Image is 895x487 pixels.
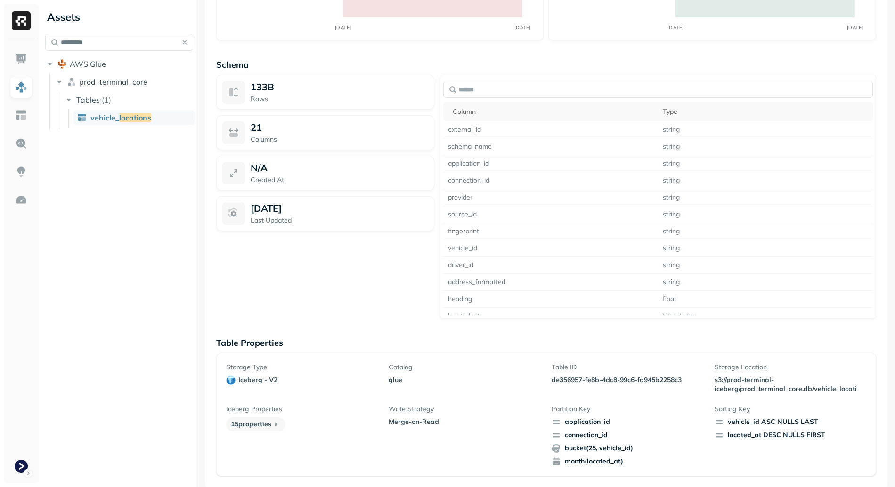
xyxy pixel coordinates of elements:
[667,24,684,31] tspan: [DATE]
[514,24,531,31] tspan: [DATE]
[389,363,540,372] p: Catalog
[15,166,27,178] img: Insights
[658,172,873,189] td: string
[658,274,873,291] td: string
[76,95,100,104] span: Tables
[15,460,28,473] img: Terminal
[90,113,119,122] span: vehicle_
[238,375,277,384] p: iceberg - v2
[251,176,428,184] p: Created At
[216,337,876,348] p: Table Properties
[658,155,873,172] td: string
[251,216,428,225] p: Last Updated
[443,155,658,172] td: application_id
[55,74,194,89] button: prod_terminal_core
[251,81,274,93] span: 133B
[715,363,866,372] p: Storage Location
[658,138,873,155] td: string
[15,109,27,121] img: Asset Explorer
[15,194,27,206] img: Optimization
[552,444,703,453] span: bucket(25, vehicle_id)
[443,257,658,274] td: driver_id
[45,56,193,72] button: AWS Glue
[658,291,873,308] td: float
[658,308,873,325] td: timestamp
[77,113,87,122] img: table
[443,308,658,325] td: located_at
[70,59,106,69] span: AWS Glue
[335,24,351,31] tspan: [DATE]
[251,121,262,133] p: 21
[15,81,27,93] img: Assets
[45,9,193,24] div: Assets
[443,274,658,291] td: address_formatted
[658,121,873,138] td: string
[453,107,653,116] div: Column
[226,363,378,372] p: Storage Type
[79,77,147,87] span: prod_terminal_core
[552,431,703,440] span: connection_id
[443,138,658,155] td: schema_name
[226,375,236,385] img: iceberg - v2
[658,223,873,240] td: string
[552,457,703,466] span: month(located_at)
[443,223,658,240] td: fingerprint
[658,240,873,257] td: string
[12,11,31,30] img: Ryft
[552,417,703,427] span: application_id
[552,375,703,384] p: de356957-fe8b-4dc8-99c6-fa945b2258c3
[216,59,876,70] p: Schema
[226,405,378,414] p: Iceberg Properties
[251,202,282,214] p: [DATE]
[389,417,540,426] p: Merge-on-Read
[102,95,111,104] p: ( 1 )
[15,53,27,65] img: Dashboard
[389,405,540,414] p: Write Strategy
[658,206,873,223] td: string
[443,291,658,308] td: heading
[847,24,863,31] tspan: [DATE]
[552,405,703,414] p: Partition Key
[715,431,866,440] div: located_at DESC NULLS FIRST
[15,137,27,150] img: Query Explorer
[251,95,428,104] p: Rows
[64,92,194,107] button: Tables(1)
[251,162,268,174] p: N/A
[57,59,67,69] img: root
[552,363,703,372] p: Table ID
[715,417,866,427] div: vehicle_id ASC NULLS LAST
[658,257,873,274] td: string
[119,113,151,122] span: locations
[443,121,658,138] td: external_id
[715,405,866,414] p: Sorting Key
[663,107,868,116] div: Type
[443,240,658,257] td: vehicle_id
[251,135,428,144] p: Columns
[443,189,658,206] td: provider
[443,206,658,223] td: source_id
[658,189,873,206] td: string
[389,375,540,384] p: glue
[226,417,285,431] p: 15 properties
[443,172,658,189] td: connection_id
[715,375,856,393] p: s3://prod-terminal-iceberg/prod_terminal_core.db/vehicle_locations
[67,77,76,87] img: namespace
[73,110,195,125] a: vehicle_locations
